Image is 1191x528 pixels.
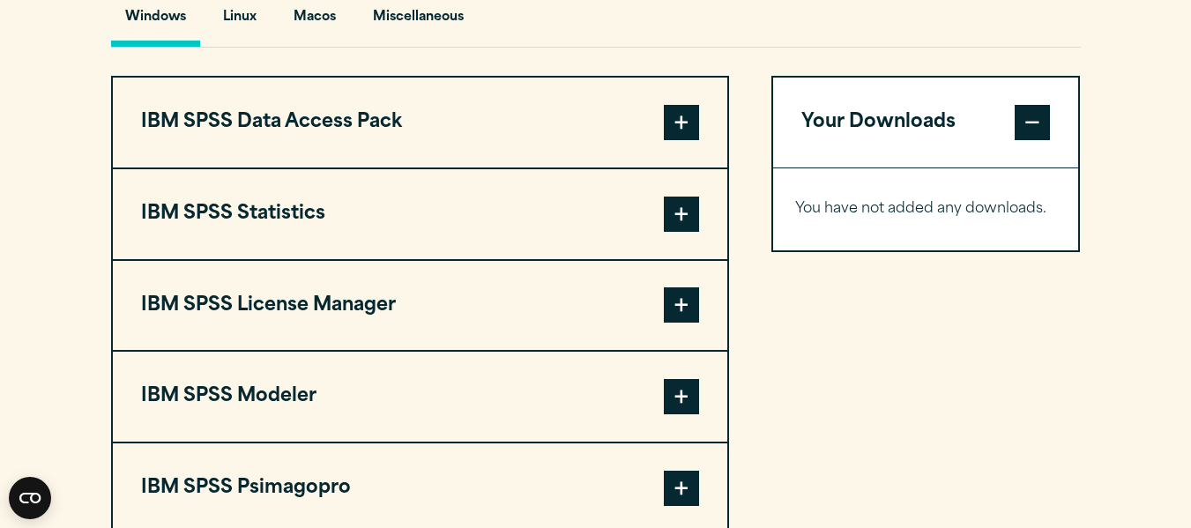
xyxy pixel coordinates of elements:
[113,261,727,351] button: IBM SPSS License Manager
[113,352,727,442] button: IBM SPSS Modeler
[773,78,1079,167] button: Your Downloads
[795,197,1057,222] p: You have not added any downloads.
[113,78,727,167] button: IBM SPSS Data Access Pack
[113,169,727,259] button: IBM SPSS Statistics
[773,167,1079,250] div: Your Downloads
[9,477,51,519] button: Open CMP widget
